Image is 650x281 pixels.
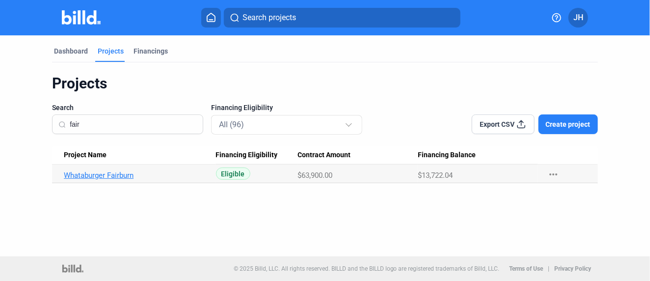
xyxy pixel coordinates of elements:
[418,171,453,180] span: $13,722.04
[298,151,418,160] div: Contract Amount
[216,168,250,180] span: Eligible
[216,151,298,160] div: Financing Eligibility
[480,119,515,129] span: Export CSV
[546,119,591,129] span: Create project
[298,151,351,160] span: Contract Amount
[418,151,538,160] div: Financing Balance
[510,265,543,272] b: Terms of Use
[243,12,296,24] span: Search projects
[224,8,460,28] button: Search projects
[219,120,244,129] mat-select-trigger: All (96)
[472,114,535,134] button: Export CSV
[64,151,216,160] div: Project Name
[64,151,107,160] span: Project Name
[62,265,83,273] img: logo
[548,169,560,180] mat-icon: more_horiz
[52,74,598,93] div: Projects
[54,46,88,56] div: Dashboard
[539,114,598,134] button: Create project
[134,46,168,56] div: Financings
[52,103,74,112] span: Search
[573,12,583,24] span: JH
[548,265,550,272] p: |
[418,151,476,160] span: Financing Balance
[298,171,332,180] span: $63,900.00
[569,8,588,28] button: JH
[211,103,273,112] span: Financing Eligibility
[70,114,197,135] input: Search
[555,265,592,272] b: Privacy Policy
[98,46,124,56] div: Projects
[216,151,278,160] span: Financing Eligibility
[64,171,208,180] a: Whataburger Fairburn
[234,265,500,272] p: © 2025 Billd, LLC. All rights reserved. BILLD and the BILLD logo are registered trademarks of Bil...
[62,10,101,25] img: Billd Company Logo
